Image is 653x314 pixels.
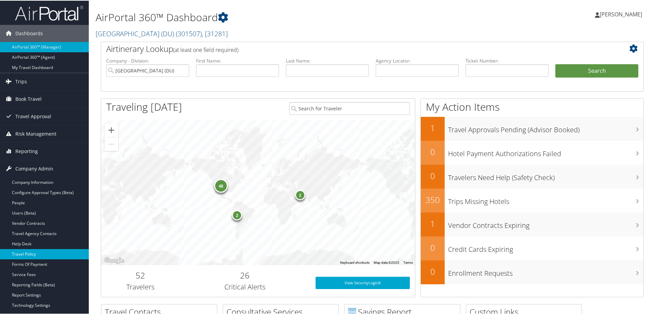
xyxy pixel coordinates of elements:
span: Risk Management [15,125,56,142]
span: Map data ©2025 [374,260,399,264]
span: Company Admin [15,160,53,177]
div: 2 [295,189,305,200]
h2: 52 [106,269,175,281]
button: Zoom out [105,137,118,150]
a: [PERSON_NAME] [595,3,649,24]
a: View SecurityLogic® [316,276,410,288]
h2: 350 [421,193,445,205]
a: [GEOGRAPHIC_DATA] (DU) [96,28,228,38]
h3: Travel Approvals Pending (Advisor Booked) [448,121,643,134]
h2: 0 [421,265,445,277]
label: Agency Locator: [376,57,459,64]
h1: Traveling [DATE] [106,99,182,113]
h2: Airtinerary Lookup [106,42,593,54]
span: Book Travel [15,90,42,107]
a: 0Enrollment Requests [421,260,643,284]
h3: Travelers Need Help (Safety Check) [448,169,643,182]
h3: Enrollment Requests [448,264,643,277]
button: Search [555,64,638,77]
span: (at least one field required) [173,45,238,53]
h3: Vendor Contracts Expiring [448,217,643,230]
a: 0Credit Cards Expiring [421,236,643,260]
h2: 1 [421,122,445,133]
a: 0Hotel Payment Authorizations Failed [421,140,643,164]
h2: 0 [421,146,445,157]
button: Zoom in [105,123,118,136]
span: ( 301507 ) [176,28,202,38]
label: Company - Division: [106,57,189,64]
a: 1Vendor Contracts Expiring [421,212,643,236]
h2: 1 [421,217,445,229]
a: 0Travelers Need Help (Safety Check) [421,164,643,188]
a: 350Trips Missing Hotels [421,188,643,212]
img: airportal-logo.png [15,4,83,21]
a: 1Travel Approvals Pending (Advisor Booked) [421,116,643,140]
a: Terms (opens in new tab) [403,260,413,264]
span: Dashboards [15,24,43,41]
button: Keyboard shortcuts [340,260,370,264]
a: Open this area in Google Maps (opens a new window) [103,256,125,264]
span: Trips [15,72,27,90]
label: First Name: [196,57,279,64]
h1: My Action Items [421,99,643,113]
input: Search for Traveler [289,101,410,114]
h2: 26 [185,269,305,281]
label: Ticket Number: [466,57,548,64]
div: 2 [232,209,242,219]
span: , [ 31281 ] [202,28,228,38]
span: [PERSON_NAME] [600,10,642,17]
span: Reporting [15,142,38,159]
h3: Credit Cards Expiring [448,241,643,254]
h3: Travelers [106,282,175,291]
h2: 0 [421,241,445,253]
h3: Trips Missing Hotels [448,193,643,206]
h3: Critical Alerts [185,282,305,291]
img: Google [103,256,125,264]
div: 48 [214,178,227,192]
h3: Hotel Payment Authorizations Failed [448,145,643,158]
label: Last Name: [286,57,369,64]
h2: 0 [421,169,445,181]
h1: AirPortal 360™ Dashboard [96,10,464,24]
span: Travel Approval [15,107,51,124]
